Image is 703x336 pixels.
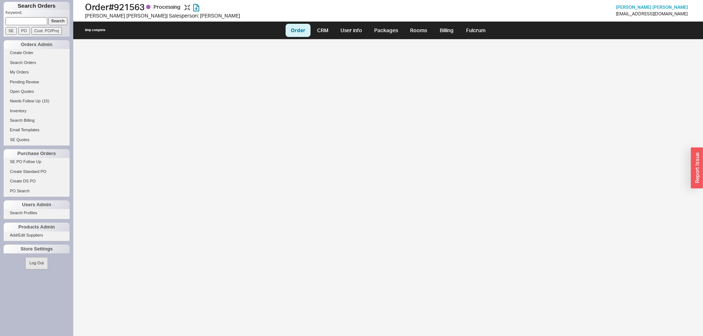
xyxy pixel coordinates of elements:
[4,78,70,86] a: Pending Review
[461,24,491,37] a: Fulcrum
[4,223,70,231] div: Products Admin
[4,168,70,175] a: Create Standard PO
[4,49,70,57] a: Create Order
[616,4,688,10] span: [PERSON_NAME] [PERSON_NAME]
[434,24,460,37] a: Billing
[4,149,70,158] div: Purchase Orders
[312,24,334,37] a: CRM
[48,17,68,25] input: Search
[4,117,70,124] a: Search Billing
[616,5,688,10] a: [PERSON_NAME] [PERSON_NAME]
[616,11,688,16] div: [EMAIL_ADDRESS][DOMAIN_NAME]
[335,24,368,37] a: User info
[4,177,70,185] a: Create DS PO
[4,126,70,134] a: Email Templates
[5,10,70,17] p: Keyword:
[10,80,39,84] span: Pending Review
[5,27,17,35] input: SE
[4,158,70,166] a: SE PO Follow Up
[25,257,48,269] button: Log Out
[4,136,70,144] a: SE Quotes
[4,231,70,239] a: Add/Edit Suppliers
[4,59,70,67] a: Search Orders
[4,187,70,195] a: PO Search
[4,245,70,253] div: Store Settings
[4,68,70,76] a: My Orders
[85,2,353,12] h1: Order # 921563
[4,2,70,10] h1: Search Orders
[31,27,62,35] input: Cust. PO/Proj
[405,24,432,37] a: Rooms
[286,24,310,37] a: Order
[4,107,70,115] a: Inventory
[85,28,105,32] div: Ship complete
[369,24,403,37] a: Packages
[85,12,353,19] div: [PERSON_NAME] [PERSON_NAME] | Salesperson: [PERSON_NAME]
[4,40,70,49] div: Orders Admin
[4,209,70,217] a: Search Profiles
[4,97,70,105] a: Needs Follow Up(15)
[4,88,70,95] a: Open Quotes
[10,99,41,103] span: Needs Follow Up
[42,99,49,103] span: ( 15 )
[18,27,30,35] input: PO
[4,200,70,209] div: Users Admin
[153,4,182,10] span: Processing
